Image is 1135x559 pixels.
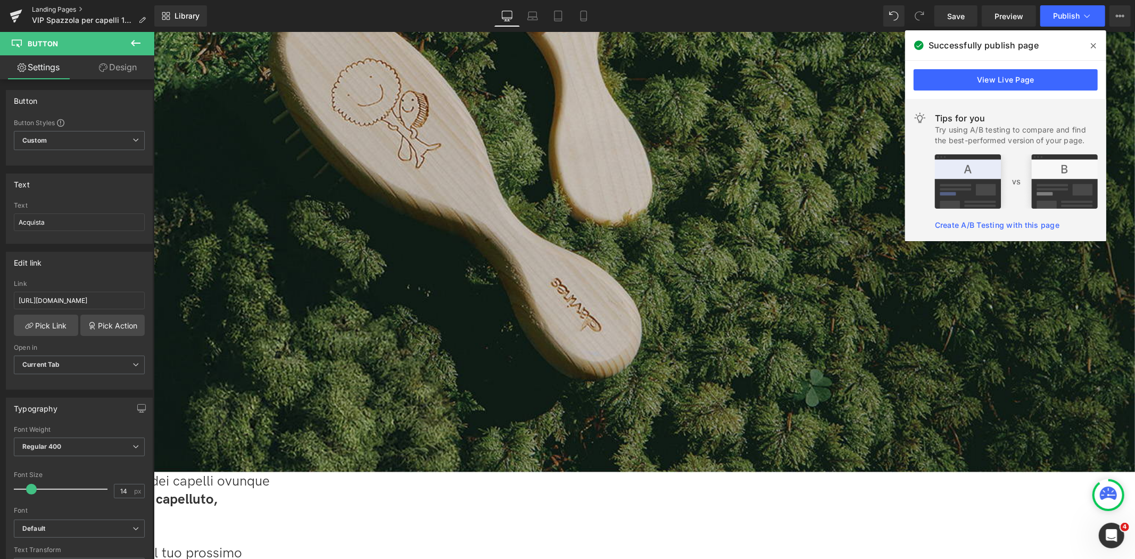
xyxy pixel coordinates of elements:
[883,5,905,27] button: Undo
[14,292,145,309] input: https://your-shop.myshopify.com
[134,488,143,495] span: px
[32,5,154,14] a: Landing Pages
[935,112,1098,125] div: Tips for you
[22,524,45,533] i: Default
[14,546,145,554] div: Text Transform
[929,39,1039,52] span: Successfully publish page
[14,426,145,433] div: Font Weight
[22,442,62,450] b: Regular 400
[79,55,156,79] a: Design
[22,360,60,368] b: Current Tab
[14,280,145,287] div: Link
[1040,5,1105,27] button: Publish
[909,5,930,27] button: Redo
[494,5,520,27] a: Desktop
[175,11,200,21] span: Library
[14,471,145,479] div: Font Size
[14,91,37,105] div: Button
[32,16,134,24] span: VIP Spazzola per capelli 10 2025
[1121,523,1129,531] span: 4
[14,174,30,189] div: Text
[982,5,1036,27] a: Preview
[14,398,57,413] div: Typography
[28,39,58,48] span: Button
[571,5,597,27] a: Mobile
[14,507,145,514] div: Font
[154,5,207,27] a: New Library
[935,125,1098,146] div: Try using A/B testing to compare and find the best-performed version of your page.
[1053,12,1080,20] span: Publish
[545,5,571,27] a: Tablet
[914,69,1098,91] a: View Live Page
[14,252,42,267] div: Edit link
[14,202,145,209] div: Text
[947,11,965,22] span: Save
[22,136,47,145] b: Custom
[80,315,145,336] a: Pick Action
[14,344,145,351] div: Open in
[935,154,1098,209] img: tip.png
[1099,523,1124,548] iframe: Intercom live chat
[1109,5,1131,27] button: More
[520,5,545,27] a: Laptop
[995,11,1023,22] span: Preview
[935,220,1059,229] a: Create A/B Testing with this page
[14,315,78,336] a: Pick Link
[14,118,145,127] div: Button Styles
[914,112,926,125] img: light.svg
